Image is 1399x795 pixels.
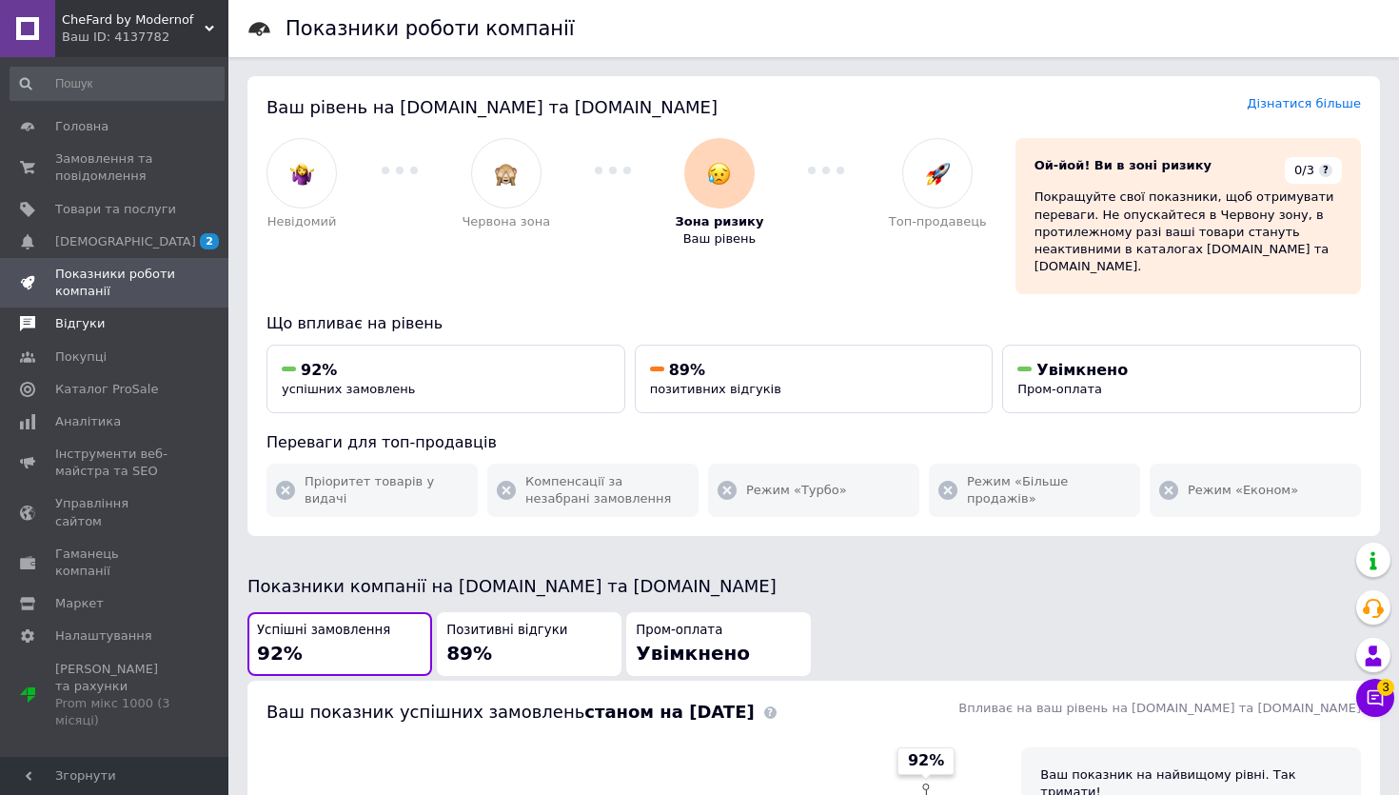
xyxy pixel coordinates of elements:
[1002,345,1361,414] button: УвімкненоПром-оплата
[55,266,176,300] span: Показники роботи компанії
[650,382,781,396] span: позитивних відгуків
[55,595,104,612] span: Маркет
[55,118,108,135] span: Головна
[1034,189,1342,275] div: Покращуйте свої показники, щоб отримувати переваги. Не опускайтеся в Червону зону, в протилежному...
[55,627,152,645] span: Налаштування
[55,413,121,430] span: Аналітика
[286,17,575,40] h1: Показники роботи компанії
[967,473,1131,507] span: Режим «Більше продажів»
[55,661,176,730] span: [PERSON_NAME] та рахунки
[707,162,731,186] img: :disappointed_relieved:
[55,446,176,480] span: Інструменти веб-майстра та SEO
[55,546,176,580] span: Гаманець компанії
[1017,382,1102,396] span: Пром-оплата
[584,702,754,722] b: станом на [DATE]
[1034,158,1212,172] span: Ой-йой! Ви в зоні ризику
[636,642,750,665] span: Увімкнено
[958,701,1361,715] span: Впливає на ваш рівень на [DOMAIN_NAME] та [DOMAIN_NAME]
[55,381,158,398] span: Каталог ProSale
[889,213,987,230] span: Топ-продавець
[55,233,196,250] span: [DEMOGRAPHIC_DATA]
[1285,157,1342,184] div: 0/3
[626,612,811,676] button: Пром-оплатаУвімкнено
[462,213,550,230] span: Червона зона
[266,702,755,722] span: Ваш показник успішних замовлень
[669,361,705,379] span: 89%
[1377,673,1394,690] span: 3
[55,201,176,218] span: Товари та послуги
[683,230,757,248] span: Ваш рівень
[55,315,105,332] span: Відгуки
[266,345,625,414] button: 92%успішних замовлень
[55,695,176,729] div: Prom мікс 1000 (3 місяці)
[1247,96,1361,110] a: Дізнатися більше
[305,473,468,507] span: Пріоритет товарів у видачі
[926,162,950,186] img: :rocket:
[247,576,777,596] span: Показники компанії на [DOMAIN_NAME] та [DOMAIN_NAME]
[635,345,994,414] button: 89%позитивних відгуків
[437,612,621,676] button: Позитивні відгуки89%
[55,348,107,366] span: Покупці
[257,642,303,665] span: 92%
[55,495,176,529] span: Управління сайтом
[1036,361,1128,379] span: Увімкнено
[266,314,443,332] span: Що впливає на рівень
[525,473,689,507] span: Компенсації за незабрані замовлення
[62,29,228,46] div: Ваш ID: 4137782
[676,213,764,230] span: Зона ризику
[282,382,415,396] span: успішних замовлень
[1319,164,1332,177] span: ?
[266,97,718,117] span: Ваш рівень на [DOMAIN_NAME] та [DOMAIN_NAME]
[746,482,847,499] span: Режим «Турбо»
[200,233,219,249] span: 2
[494,162,518,186] img: :see_no_evil:
[247,612,432,676] button: Успішні замовлення92%
[908,750,944,771] span: 92%
[301,361,337,379] span: 92%
[446,642,492,665] span: 89%
[55,150,176,185] span: Замовлення та повідомлення
[290,162,314,186] img: :woman-shrugging:
[446,622,567,640] span: Позитивні відгуки
[266,433,497,451] span: Переваги для топ-продавців
[1356,679,1394,717] button: Чат з покупцем3
[10,67,225,101] input: Пошук
[1188,482,1298,499] span: Режим «Економ»
[267,213,337,230] span: Невідомий
[62,11,205,29] span: CheFard by Modernof
[636,622,722,640] span: Пром-оплата
[257,622,390,640] span: Успішні замовлення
